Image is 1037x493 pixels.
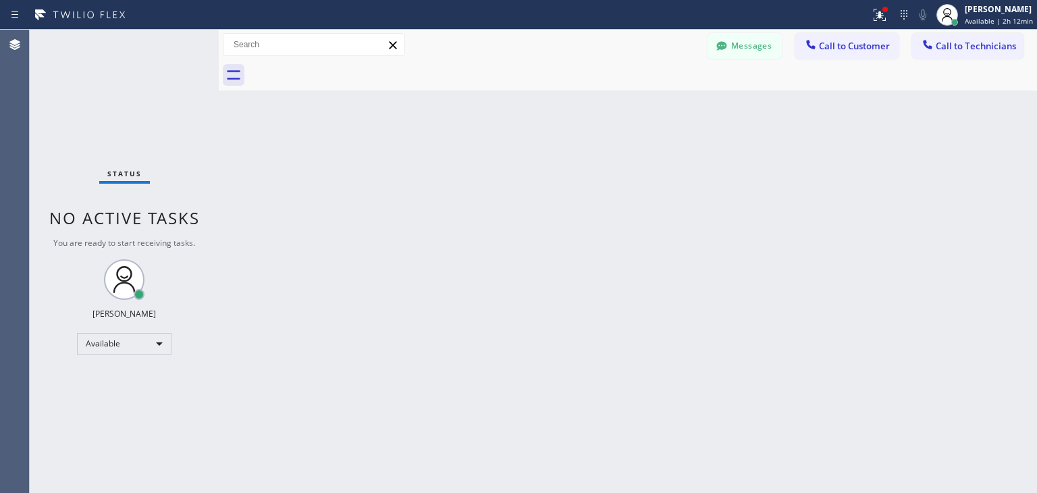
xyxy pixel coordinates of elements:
span: Call to Technicians [936,40,1016,52]
div: [PERSON_NAME] [965,3,1033,15]
button: Call to Technicians [912,33,1023,59]
span: Available | 2h 12min [965,16,1033,26]
input: Search [223,34,404,55]
span: You are ready to start receiving tasks. [53,237,195,249]
button: Messages [708,33,782,59]
span: Status [107,169,142,178]
span: Call to Customer [819,40,890,52]
div: [PERSON_NAME] [92,308,156,319]
span: No active tasks [49,207,200,229]
button: Mute [913,5,932,24]
button: Call to Customer [795,33,899,59]
div: Available [77,333,171,355]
